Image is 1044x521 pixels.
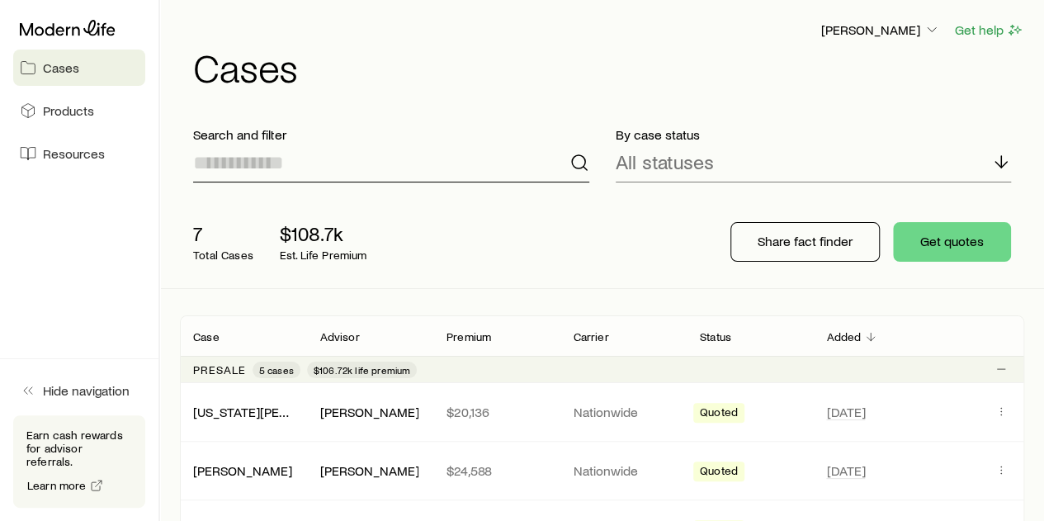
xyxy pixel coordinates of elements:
[280,249,367,262] p: Est. Life Premium
[573,462,673,479] p: Nationwide
[193,222,253,245] p: 7
[26,429,132,468] p: Earn cash rewards for advisor referrals.
[43,59,79,76] span: Cases
[826,404,865,420] span: [DATE]
[13,50,145,86] a: Cases
[573,330,608,343] p: Carrier
[43,145,105,162] span: Resources
[319,330,359,343] p: Advisor
[616,150,714,173] p: All statuses
[280,222,367,245] p: $108.7k
[616,126,1012,143] p: By case status
[27,480,87,491] span: Learn more
[259,363,294,377] span: 5 cases
[314,363,410,377] span: $106.72k life premium
[758,233,853,249] p: Share fact finder
[446,404,546,420] p: $20,136
[573,404,673,420] p: Nationwide
[13,135,145,172] a: Resources
[820,21,941,40] button: [PERSON_NAME]
[43,382,130,399] span: Hide navigation
[43,102,94,119] span: Products
[13,372,145,409] button: Hide navigation
[193,404,293,421] div: [US_STATE][PERSON_NAME]
[319,462,418,480] div: [PERSON_NAME]
[193,126,589,143] p: Search and filter
[193,462,292,480] div: [PERSON_NAME]
[193,462,292,478] a: [PERSON_NAME]
[446,330,491,343] p: Premium
[193,404,359,419] a: [US_STATE][PERSON_NAME]
[826,330,861,343] p: Added
[821,21,940,38] p: [PERSON_NAME]
[319,404,418,421] div: [PERSON_NAME]
[700,464,738,481] span: Quoted
[446,462,546,479] p: $24,588
[13,92,145,129] a: Products
[193,363,246,377] p: Presale
[700,330,731,343] p: Status
[193,249,253,262] p: Total Cases
[730,222,880,262] button: Share fact finder
[193,47,1024,87] h1: Cases
[193,330,220,343] p: Case
[954,21,1024,40] button: Get help
[13,415,145,508] div: Earn cash rewards for advisor referrals.Learn more
[700,405,738,423] span: Quoted
[893,222,1011,262] button: Get quotes
[826,462,865,479] span: [DATE]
